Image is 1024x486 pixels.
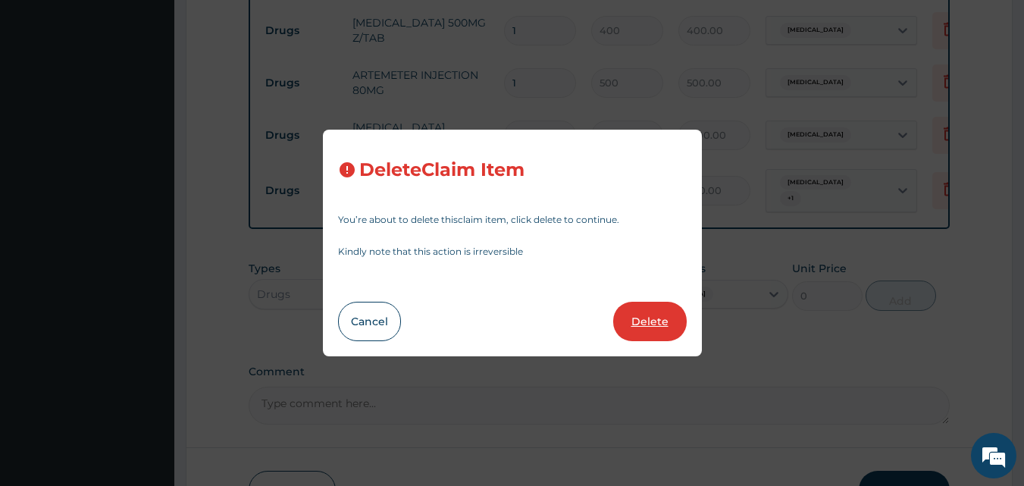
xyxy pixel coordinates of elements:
div: Chat with us now [79,85,255,105]
p: Kindly note that this action is irreversible [338,247,687,256]
button: Delete [613,302,687,341]
h3: Delete Claim Item [359,160,525,180]
div: Minimize live chat window [249,8,285,44]
span: We're online! [88,146,209,299]
textarea: Type your message and hit 'Enter' [8,325,289,378]
button: Cancel [338,302,401,341]
img: d_794563401_company_1708531726252_794563401 [28,76,61,114]
p: You’re about to delete this claim item , click delete to continue. [338,215,687,224]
